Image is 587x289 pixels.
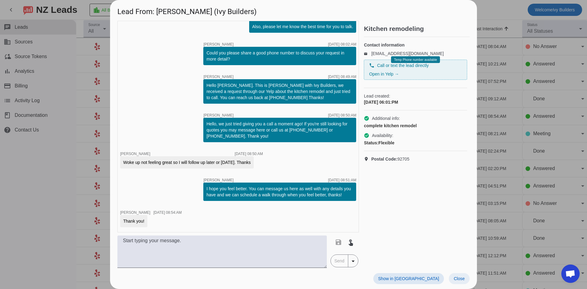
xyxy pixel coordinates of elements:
[347,239,354,246] mat-icon: touch_app
[454,276,465,281] span: Close
[206,186,353,198] div: I hope you feel better. You can message us here as well with any details you have and we can sche...
[364,42,467,48] h4: Contact information
[369,63,375,68] mat-icon: phone
[561,265,580,283] div: Open chat
[349,258,357,265] mat-icon: arrow_drop_down
[120,152,150,156] span: [PERSON_NAME]
[203,113,234,117] span: [PERSON_NAME]
[153,211,182,214] div: [DATE] 08:54:AM
[328,113,356,117] div: [DATE] 08:50:AM
[206,82,353,101] div: Hello [PERSON_NAME]. This is [PERSON_NAME] with Ivy Builders, we received a request through our Y...
[328,75,356,79] div: [DATE] 08:49:AM
[203,178,234,182] span: [PERSON_NAME]
[377,62,429,69] span: Call or text the lead directly
[328,178,356,182] div: [DATE] 08:51:AM
[364,26,470,32] h2: Kitchen remodeling
[372,132,393,139] span: Availability:
[372,115,400,121] span: Additional info:
[364,123,467,129] div: complete kitchen remodel
[120,210,150,215] span: [PERSON_NAME]
[394,58,437,61] span: Temp Phone number available
[364,116,369,121] mat-icon: check_circle
[369,72,399,76] a: Open in Yelp →
[449,273,470,284] button: Close
[371,157,397,161] strong: Postal Code:
[364,99,467,105] div: [DATE] 06:01:PM
[364,157,371,161] mat-icon: location_on
[364,140,467,146] div: Flexible
[203,43,234,46] span: [PERSON_NAME]
[373,273,444,284] button: Show in [GEOGRAPHIC_DATA]
[364,93,467,99] span: Lead created:
[206,50,353,62] div: Could you please share a good phone number to discuss your request in more detail?​
[252,24,353,30] div: Also, please let me know the best time for you to talk.​
[123,159,251,165] div: Woke up not feeling great so I will follow up later or [DATE]. Thanks
[235,152,263,156] div: [DATE] 08:50:AM
[371,51,444,56] a: [EMAIL_ADDRESS][DOMAIN_NAME]
[328,43,356,46] div: [DATE] 08:02:AM
[123,218,144,224] div: Thank you!
[364,133,369,138] mat-icon: check_circle
[371,156,409,162] span: 92705
[364,52,371,55] mat-icon: email
[206,121,353,139] div: Hello, we just tried giving you a call a moment ago! If you're still looking for quotes you may m...
[203,75,234,79] span: [PERSON_NAME]
[378,276,439,281] span: Show in [GEOGRAPHIC_DATA]
[364,140,378,145] strong: Status:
